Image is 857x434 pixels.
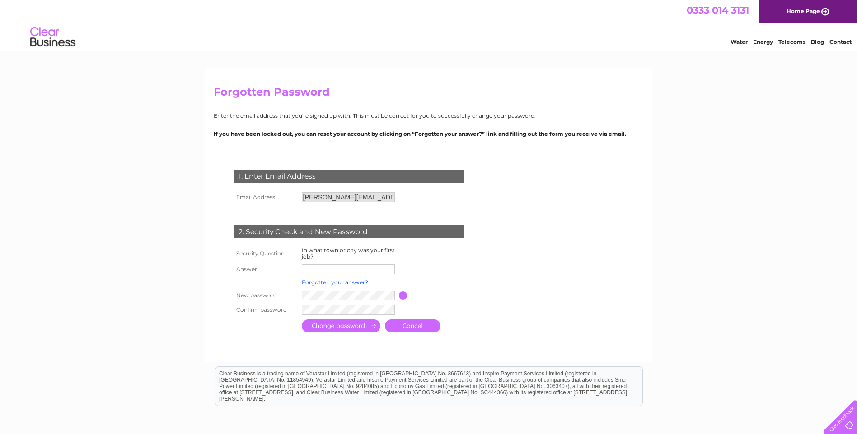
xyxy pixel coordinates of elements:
div: 1. Enter Email Address [234,170,464,183]
th: Email Address [232,190,300,204]
input: Information [399,291,407,300]
th: Security Question [232,245,300,262]
a: Blog [811,38,824,45]
a: Energy [753,38,773,45]
input: Submit [302,319,380,332]
a: Forgotten your answer? [302,279,368,286]
a: Contact [829,38,852,45]
h2: Forgotten Password [214,86,644,103]
div: Clear Business is a trading name of Verastar Limited (registered in [GEOGRAPHIC_DATA] No. 3667643... [215,5,642,44]
th: New password [232,288,300,303]
p: Enter the email address that you're signed up with. This must be correct for you to successfully ... [214,111,644,120]
a: Telecoms [778,38,805,45]
a: Cancel [385,319,440,332]
a: Water [731,38,748,45]
p: If you have been locked out, you can reset your account by clicking on “Forgotten your answer?” l... [214,129,644,138]
th: Answer [232,262,300,277]
label: In what town or city was your first job? [302,247,395,260]
a: 0333 014 3131 [687,5,749,16]
img: logo.png [30,23,76,51]
th: Confirm password [232,303,300,317]
div: 2. Security Check and New Password [234,225,464,239]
